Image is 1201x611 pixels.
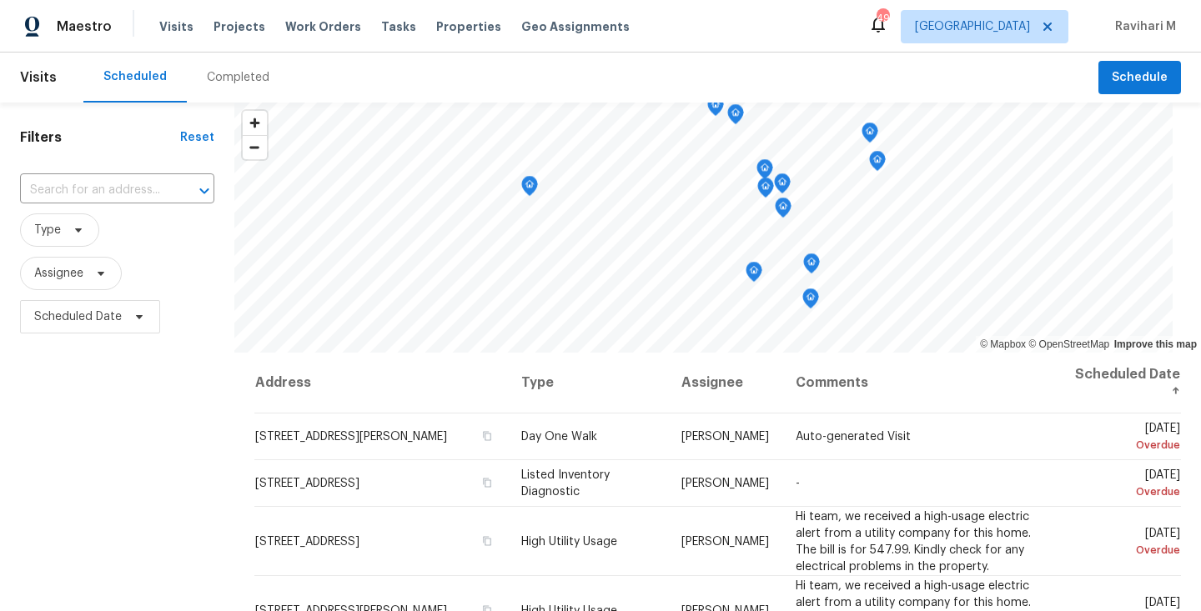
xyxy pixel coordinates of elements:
[214,18,265,35] span: Projects
[180,129,214,146] div: Reset
[508,353,667,413] th: Type
[243,136,267,159] span: Zoom out
[1073,437,1180,453] div: Overdue
[234,103,1173,353] canvas: Map
[915,18,1030,35] span: [GEOGRAPHIC_DATA]
[436,18,501,35] span: Properties
[796,478,800,489] span: -
[521,176,538,202] div: Map marker
[207,69,269,86] div: Completed
[756,159,773,185] div: Map marker
[681,431,769,443] span: [PERSON_NAME]
[521,469,610,498] span: Listed Inventory Diagnostic
[285,18,361,35] span: Work Orders
[255,535,359,547] span: [STREET_ADDRESS]
[34,308,122,325] span: Scheduled Date
[803,253,820,279] div: Map marker
[255,431,447,443] span: [STREET_ADDRESS][PERSON_NAME]
[159,18,193,35] span: Visits
[1073,541,1180,558] div: Overdue
[193,179,216,203] button: Open
[1060,353,1181,413] th: Scheduled Date ↑
[774,173,791,199] div: Map marker
[1114,338,1197,350] a: Improve this map
[20,59,57,96] span: Visits
[1108,18,1176,35] span: Ravihari M
[20,129,180,146] h1: Filters
[243,135,267,159] button: Zoom out
[381,21,416,33] span: Tasks
[103,68,167,85] div: Scheduled
[746,262,762,288] div: Map marker
[1073,423,1180,453] span: [DATE]
[255,478,359,489] span: [STREET_ADDRESS]
[796,431,911,443] span: Auto-generated Visit
[1073,469,1180,500] span: [DATE]
[727,104,744,130] div: Map marker
[707,96,724,122] div: Map marker
[480,475,495,490] button: Copy Address
[782,353,1060,413] th: Comments
[1098,61,1181,95] button: Schedule
[862,123,878,148] div: Map marker
[20,178,168,203] input: Search for an address...
[1028,338,1109,350] a: OpenStreetMap
[802,288,819,314] div: Map marker
[480,533,495,548] button: Copy Address
[521,535,617,547] span: High Utility Usage
[681,478,769,489] span: [PERSON_NAME]
[57,18,112,35] span: Maestro
[521,431,597,443] span: Day One Walk
[796,510,1031,572] span: Hi team, we received a high-usage electric alert from a utility company for this home. The bill i...
[1112,68,1168,88] span: Schedule
[243,111,267,135] button: Zoom in
[869,151,886,177] div: Map marker
[775,198,791,223] div: Map marker
[34,222,61,238] span: Type
[254,353,508,413] th: Address
[521,18,630,35] span: Geo Assignments
[757,178,774,203] div: Map marker
[877,10,888,27] div: 49
[681,535,769,547] span: [PERSON_NAME]
[480,428,495,443] button: Copy Address
[1073,527,1180,558] span: [DATE]
[34,265,83,282] span: Assignee
[1073,483,1180,500] div: Overdue
[980,338,1026,350] a: Mapbox
[668,353,782,413] th: Assignee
